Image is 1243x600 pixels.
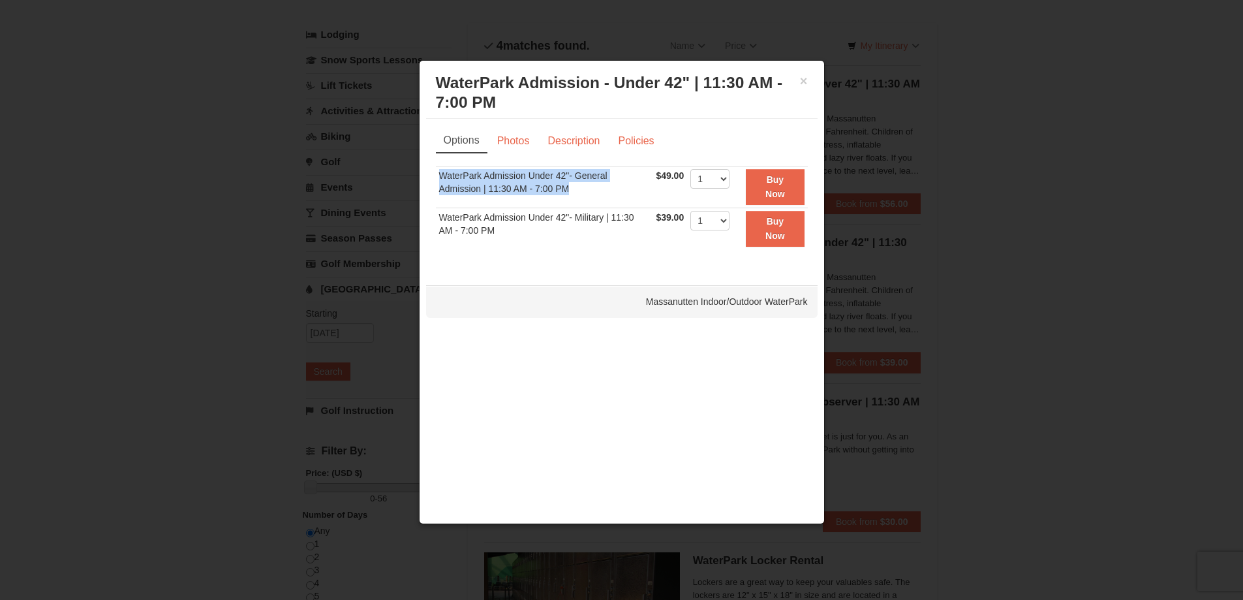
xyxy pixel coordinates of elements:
strong: Buy Now [765,174,785,199]
strong: Buy Now [765,216,785,241]
button: × [800,74,808,87]
a: Options [436,129,487,153]
span: $39.00 [656,212,684,223]
div: Massanutten Indoor/Outdoor WaterPark [426,285,818,318]
span: $49.00 [656,170,684,181]
a: Policies [609,129,662,153]
td: WaterPark Admission Under 42"- General Admission | 11:30 AM - 7:00 PM [436,166,653,208]
a: Photos [489,129,538,153]
h3: WaterPark Admission - Under 42" | 11:30 AM - 7:00 PM [436,73,808,112]
td: WaterPark Admission Under 42"- Military | 11:30 AM - 7:00 PM [436,208,653,249]
button: Buy Now [746,211,804,247]
button: Buy Now [746,169,804,205]
a: Description [539,129,608,153]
